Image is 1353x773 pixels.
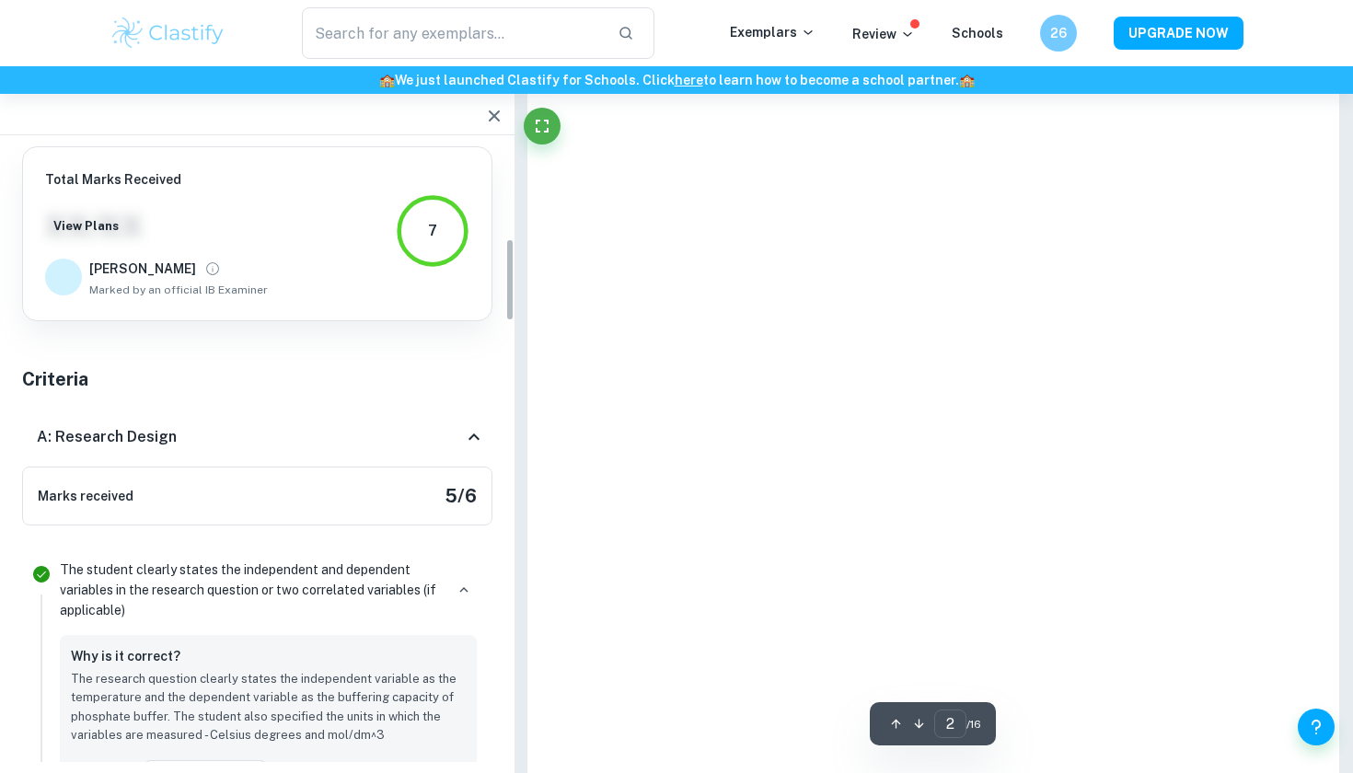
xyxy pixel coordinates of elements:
button: 26 [1040,15,1077,52]
a: Schools [952,26,1003,40]
p: Review [852,24,915,44]
div: 7 [428,220,437,242]
h5: 5 / 6 [445,482,477,510]
p: The student clearly states the independent and dependent variables in the research question or tw... [60,560,444,620]
button: View Plans [49,213,123,240]
h6: [PERSON_NAME] [89,259,196,279]
div: A: Research Design [22,408,492,467]
h6: Marks received [38,486,133,506]
a: here [675,73,703,87]
h6: A: Research Design [37,426,177,448]
svg: Correct [30,563,52,585]
button: Report mistake/confusion [457,652,466,661]
button: View full profile [200,256,225,282]
p: Exemplars [730,22,815,42]
button: Fullscreen [524,108,561,144]
p: The research question clearly states the independent variable as the temperature and the dependen... [71,670,466,745]
img: Clastify logo [110,15,226,52]
span: / 16 [966,716,981,733]
input: Search for any exemplars... [302,7,603,59]
h6: 26 [1048,23,1070,43]
button: Help and Feedback [1298,709,1335,745]
h6: Why is it correct? [71,646,180,666]
h5: Criteria [22,365,492,393]
h6: We just launched Clastify for Schools. Click to learn how to become a school partner. [4,70,1349,90]
span: 🏫 [379,73,395,87]
button: UPGRADE NOW [1114,17,1243,50]
h6: Total Marks Received [45,169,268,190]
span: Marked by an official IB Examiner [89,282,268,298]
span: 🏫 [959,73,975,87]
